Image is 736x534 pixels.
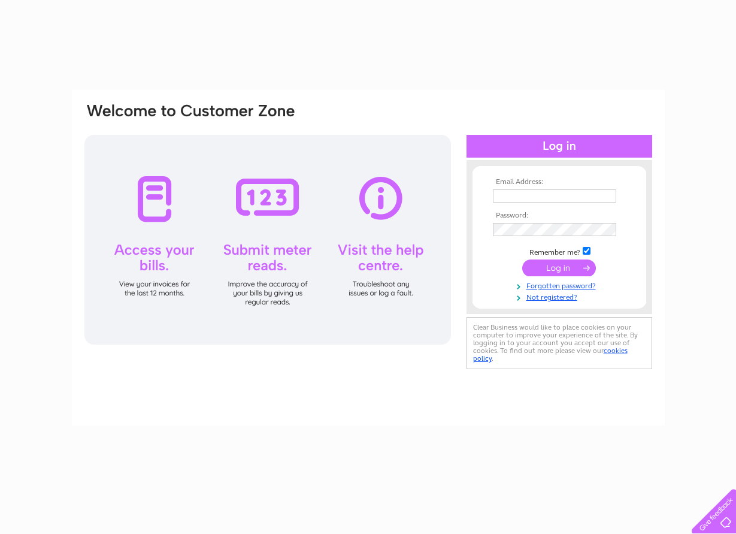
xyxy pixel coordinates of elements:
[490,212,629,220] th: Password:
[490,245,629,257] td: Remember me?
[490,178,629,186] th: Email Address:
[473,346,628,363] a: cookies policy
[493,291,629,302] a: Not registered?
[522,260,596,276] input: Submit
[493,279,629,291] a: Forgotten password?
[467,317,652,369] div: Clear Business would like to place cookies on your computer to improve your experience of the sit...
